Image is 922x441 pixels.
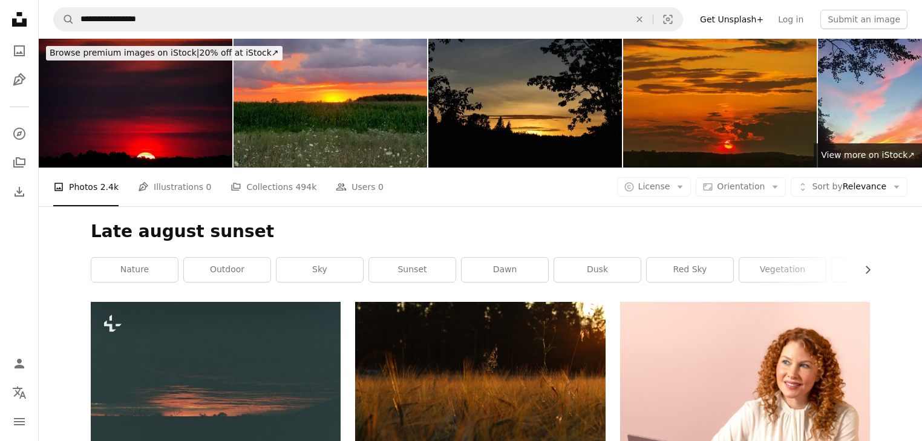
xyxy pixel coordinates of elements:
a: Download History [7,180,31,204]
a: tree [832,258,918,282]
a: nature [91,258,178,282]
span: Relevance [812,181,886,193]
a: Explore [7,122,31,146]
button: Sort byRelevance [791,177,907,197]
img: Beautiful Michigan Field Sunset [234,39,427,168]
span: 20% off at iStock ↗ [50,48,279,57]
button: Language [7,381,31,405]
button: Menu [7,410,31,434]
h1: Late august sunset [91,221,870,243]
a: sky [276,258,363,282]
button: Orientation [696,177,786,197]
form: Find visuals sitewide [53,7,683,31]
a: Browse premium images on iStock|20% off at iStock↗ [39,39,290,68]
a: outdoor [184,258,270,282]
span: Browse premium images on iStock | [50,48,199,57]
img: Sun going down in horizon [428,39,622,168]
a: sunset [369,258,456,282]
button: License [617,177,691,197]
span: 0 [378,180,384,194]
span: View more on iStock ↗ [821,150,915,160]
span: Orientation [717,181,765,191]
a: dawn [462,258,548,282]
a: Log in [771,10,811,29]
span: 494k [295,180,316,194]
button: Clear [626,8,653,31]
img: Intensive sunrise [39,39,232,168]
a: vegetation [739,258,826,282]
button: Search Unsplash [54,8,74,31]
span: Sort by [812,181,842,191]
span: License [638,181,670,191]
a: green plant [355,379,605,390]
a: The sunset peeks through the clouds. [91,380,341,391]
img: Beautiful red sunset. Sky [623,39,817,168]
a: Collections 494k [230,168,316,206]
a: Get Unsplash+ [693,10,771,29]
a: Log in / Sign up [7,351,31,376]
button: Submit an image [820,10,907,29]
a: Illustrations 0 [138,168,211,206]
button: Visual search [653,8,682,31]
a: dusk [554,258,641,282]
a: Illustrations [7,68,31,92]
button: scroll list to the right [857,258,870,282]
a: Photos [7,39,31,63]
a: Users 0 [336,168,384,206]
span: 0 [206,180,212,194]
a: Collections [7,151,31,175]
a: View more on iStock↗ [814,143,922,168]
a: red sky [647,258,733,282]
